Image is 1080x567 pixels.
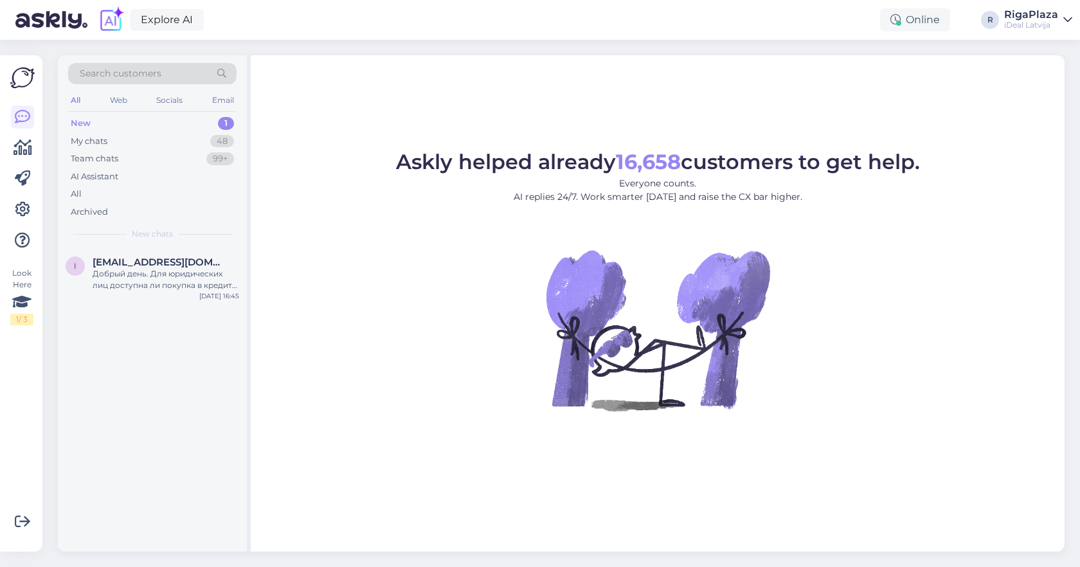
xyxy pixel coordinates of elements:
[132,228,173,240] span: New chats
[71,152,118,165] div: Team chats
[154,92,185,109] div: Socials
[616,149,681,174] b: 16,658
[93,268,239,291] div: Добрый день. Для юридических лиц доступна ли покупка в кредит (деление на три платежа). Интересуе...
[210,135,234,148] div: 48
[206,152,234,165] div: 99+
[98,6,125,33] img: explore-ai
[199,291,239,301] div: [DATE] 16:45
[10,66,35,90] img: Askly Logo
[71,188,82,201] div: All
[880,8,950,32] div: Online
[80,67,161,80] span: Search customers
[71,135,107,148] div: My chats
[71,206,108,219] div: Archived
[68,92,83,109] div: All
[396,149,920,174] span: Askly helped already customers to get help.
[1004,10,1058,20] div: RigaPlaza
[93,256,226,268] span: iks@bmwclub.lv
[130,9,204,31] a: Explore AI
[71,117,91,130] div: New
[542,214,773,446] img: No Chat active
[107,92,130,109] div: Web
[74,261,76,271] span: i
[71,170,118,183] div: AI Assistant
[981,11,999,29] div: R
[10,314,33,325] div: 1 / 3
[396,177,920,204] p: Everyone counts. AI replies 24/7. Work smarter [DATE] and raise the CX bar higher.
[1004,10,1072,30] a: RigaPlazaiDeal Latvija
[1004,20,1058,30] div: iDeal Latvija
[218,117,234,130] div: 1
[10,267,33,325] div: Look Here
[210,92,237,109] div: Email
